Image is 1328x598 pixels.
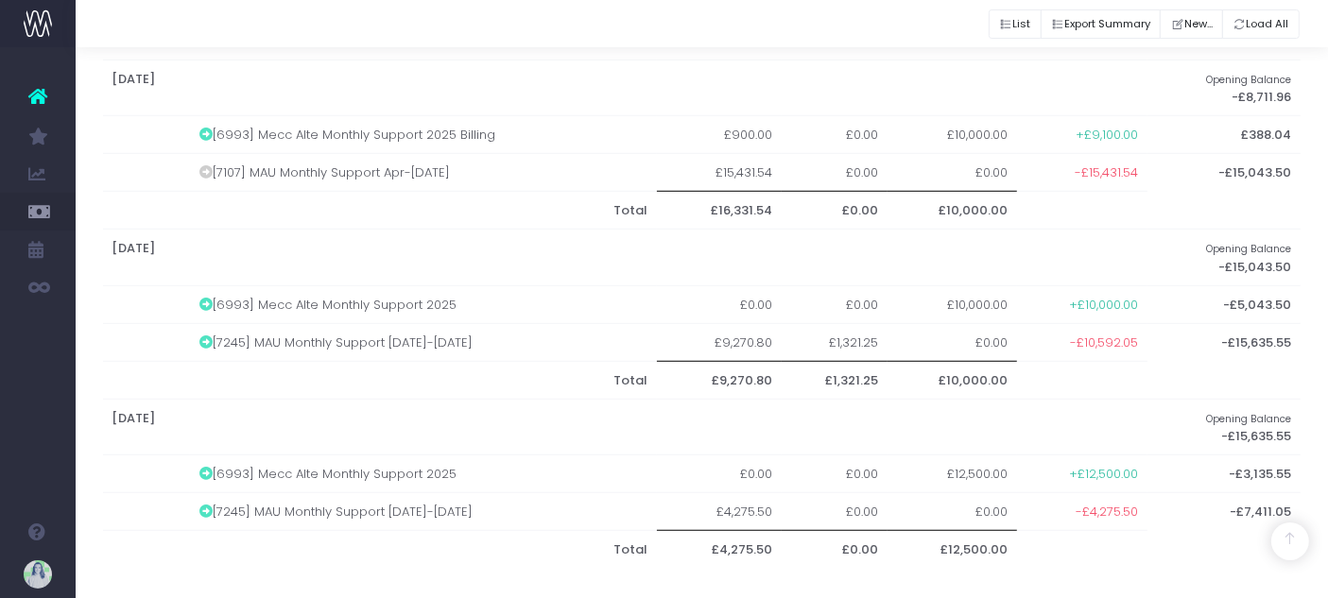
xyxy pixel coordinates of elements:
span: +£10,000.00 [1069,296,1138,315]
td: [7245] MAU Monthly Support [DATE]-[DATE] [190,323,657,361]
td: £0.00 [888,323,1017,361]
th: [DATE] [103,399,1147,455]
td: £0.00 [782,154,888,192]
th: Total [190,361,657,399]
td: [6993] Mecc Alte Monthly Support 2025 [190,455,657,493]
td: £4,275.50 [657,493,781,531]
th: £0.00 [782,192,888,230]
button: Export Summary [1041,9,1162,39]
th: £10,000.00 [888,361,1017,399]
td: £10,000.00 [888,116,1017,154]
td: £0.00 [782,493,888,531]
button: New... [1160,9,1223,39]
td: £9,270.80 [657,323,781,361]
th: -£15,635.55 [1147,323,1302,361]
td: £0.00 [657,285,781,323]
span: +£12,500.00 [1069,465,1138,484]
th: £4,275.50 [657,531,781,569]
td: £0.00 [657,455,781,493]
td: £1,321.25 [782,323,888,361]
span: -£15,431.54 [1075,163,1138,182]
th: £0.00 [782,531,888,569]
td: £10,000.00 [888,285,1017,323]
td: £0.00 [888,493,1017,531]
th: £9,270.80 [657,361,781,399]
span: -£10,592.05 [1070,333,1138,352]
th: -£5,043.50 [1147,285,1302,323]
th: £1,321.25 [782,361,888,399]
td: [6993] Mecc Alte Monthly Support 2025 [190,285,657,323]
td: [7245] MAU Monthly Support [DATE]-[DATE] [190,493,657,531]
small: Opening Balance [1207,239,1292,256]
td: [6993] Mecc Alte Monthly Support 2025 Billing [190,116,657,154]
td: £12,500.00 [888,455,1017,493]
td: [7107] MAU Monthly Support Apr-[DATE] [190,154,657,192]
th: Total [190,192,657,230]
th: -£3,135.55 [1147,455,1302,493]
th: -£15,635.55 [1147,399,1302,455]
th: -£8,711.96 [1147,60,1302,116]
button: Load All [1222,9,1300,39]
th: Total [190,531,657,569]
th: [DATE] [103,60,1147,116]
img: images/default_profile_image.png [24,560,52,589]
th: £388.04 [1147,116,1302,154]
span: +£9,100.00 [1076,126,1138,145]
th: -£7,411.05 [1147,493,1302,531]
td: £15,431.54 [657,154,781,192]
td: £0.00 [782,116,888,154]
td: £0.00 [782,455,888,493]
td: £0.00 [888,154,1017,192]
th: -£15,043.50 [1147,154,1302,192]
small: Opening Balance [1207,409,1292,426]
th: -£15,043.50 [1147,230,1302,286]
th: [DATE] [103,230,1147,286]
th: £12,500.00 [888,531,1017,569]
td: £900.00 [657,116,781,154]
th: £10,000.00 [888,192,1017,230]
button: List [989,9,1042,39]
th: £16,331.54 [657,192,781,230]
span: -£4,275.50 [1076,503,1138,521]
td: £0.00 [782,285,888,323]
small: Opening Balance [1207,70,1292,87]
